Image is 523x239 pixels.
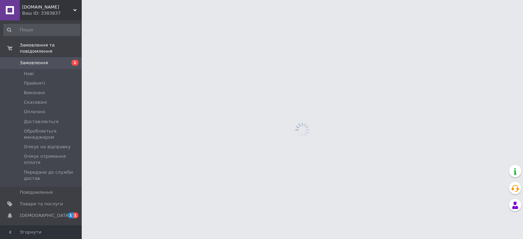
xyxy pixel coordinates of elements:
span: 1 [68,212,73,218]
span: WPLTRADE.COM.UA [22,4,73,10]
span: Скасовані [24,99,47,105]
span: [DEMOGRAPHIC_DATA] [20,212,70,219]
img: spinner_grey-bg-hcd09dd2d8f1a785e3413b09b97f8118e7.gif [293,121,312,139]
span: Показники роботи компанії [20,224,63,237]
span: Обробляється менеджером [24,128,80,140]
span: Доставляється [24,119,59,125]
span: Передано до служби достав [24,169,80,182]
span: Очікує отримання оплати [24,153,80,166]
span: Товари та послуги [20,201,63,207]
span: Нові [24,71,34,77]
span: Виконані [24,90,45,96]
span: Очікує на відправку [24,144,70,150]
span: Замовлення та повідомлення [20,42,82,54]
span: Повідомлення [20,189,53,195]
input: Пошук [3,24,80,36]
span: 1 [72,60,78,66]
span: Прийняті [24,80,45,86]
div: Ваш ID: 3383837 [22,10,82,16]
span: 1 [73,212,78,218]
span: Оплачені [24,109,45,115]
span: Замовлення [20,60,48,66]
